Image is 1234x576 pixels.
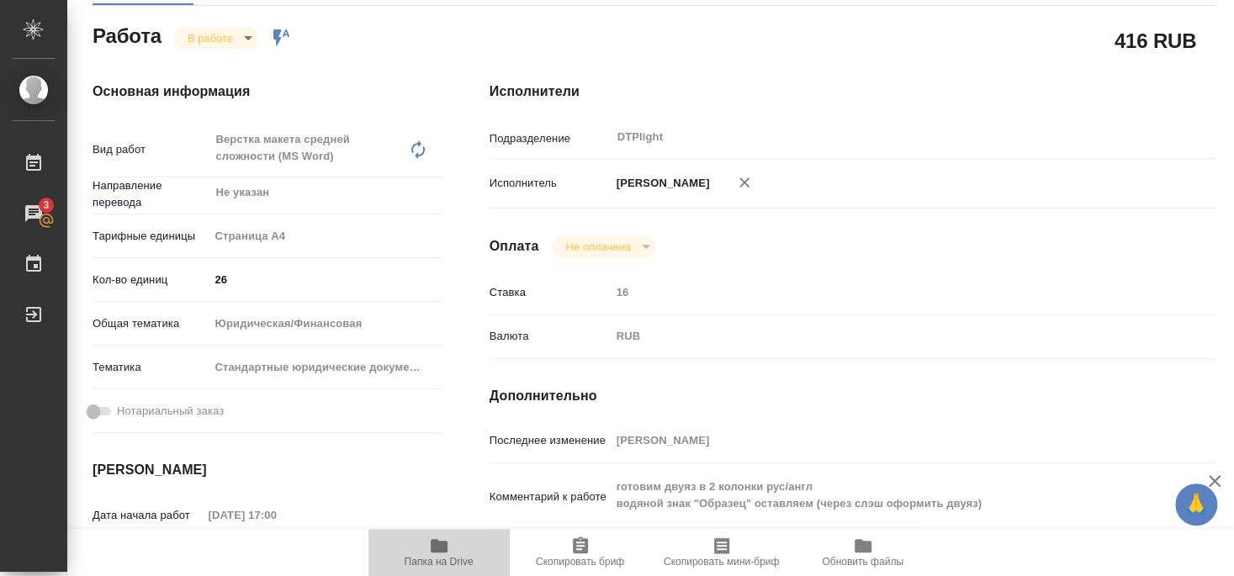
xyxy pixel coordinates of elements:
div: В работе [174,27,258,50]
div: В работе [552,235,655,258]
div: Стандартные юридические документы, договоры, уставы [209,353,442,382]
p: Тарифные единицы [93,228,209,245]
span: Обновить файлы [822,556,903,568]
p: Общая тематика [93,315,209,332]
p: [PERSON_NAME] [611,175,710,192]
div: Юридическая/Финансовая [209,309,442,338]
span: Скопировать мини-бриф [664,556,779,568]
input: Пустое поле [203,503,350,527]
h4: Основная информация [93,82,422,102]
p: Подразделение [490,130,611,147]
button: Не оплачена [560,240,635,254]
button: Папка на Drive [368,529,510,576]
h4: [PERSON_NAME] [93,460,422,480]
h2: Работа [93,19,162,50]
div: Страница А4 [209,222,442,251]
span: Нотариальный заказ [117,403,224,420]
span: Папка на Drive [405,556,474,568]
p: Кол-во единиц [93,272,209,288]
h4: Исполнители [490,82,1215,102]
p: Последнее изменение [490,432,611,449]
button: Удалить исполнителя [726,164,763,201]
span: 🙏 [1182,487,1210,522]
input: Пустое поле [611,280,1155,304]
p: Ставка [490,284,611,301]
p: Комментарий к работе [490,489,611,505]
p: Направление перевода [93,177,209,211]
div: RUB [611,322,1155,351]
a: 3 [4,193,63,235]
h4: Дополнительно [490,386,1215,406]
button: В работе [183,31,238,45]
input: ✎ Введи что-нибудь [209,267,442,292]
h2: 416 RUB [1115,26,1196,55]
textarea: готовим двуяз в 2 колонки рус/англ водяной знак "Образец" оставляем (через слэш оформить двуяз) [611,473,1155,518]
p: Вид работ [93,141,209,158]
p: Валюта [490,328,611,345]
input: Пустое поле [611,428,1155,452]
h4: Оплата [490,236,539,256]
button: Скопировать мини-бриф [651,529,792,576]
button: 🙏 [1175,484,1217,526]
p: Дата начала работ [93,507,203,524]
p: Тематика [93,359,209,376]
button: Скопировать бриф [510,529,651,576]
span: Скопировать бриф [536,556,624,568]
button: Обновить файлы [792,529,934,576]
p: Исполнитель [490,175,611,192]
span: 3 [33,197,59,214]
